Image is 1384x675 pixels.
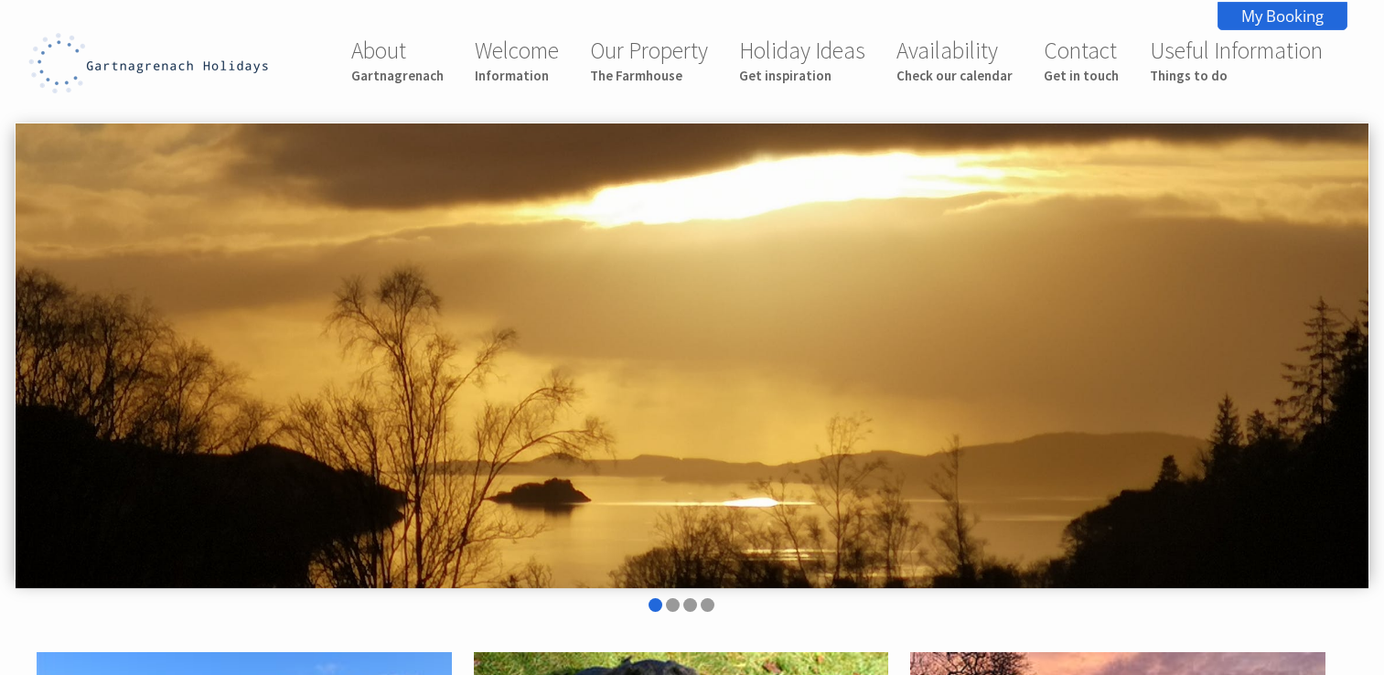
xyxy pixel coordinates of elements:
[590,36,708,84] a: Our PropertyThe Farmhouse
[739,67,865,84] small: Get inspiration
[475,36,559,84] a: WelcomeInformation
[475,67,559,84] small: Information
[896,67,1013,84] small: Check our calendar
[26,28,273,98] img: Gartnagrenach Holidays
[1044,67,1119,84] small: Get in touch
[590,67,708,84] small: The Farmhouse
[739,36,865,84] a: Holiday IdeasGet inspiration
[1150,36,1323,84] a: Useful InformationThings to do
[1218,2,1347,30] a: My Booking
[1150,67,1323,84] small: Things to do
[351,36,444,84] a: AboutGartnagrenach
[896,36,1013,84] a: AvailabilityCheck our calendar
[1044,36,1119,84] a: ContactGet in touch
[351,67,444,84] small: Gartnagrenach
